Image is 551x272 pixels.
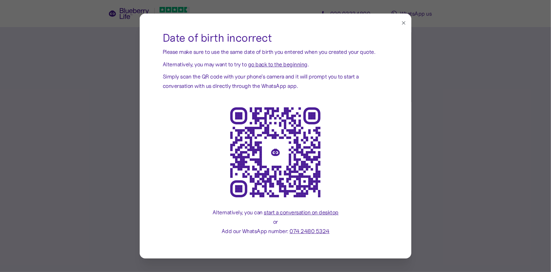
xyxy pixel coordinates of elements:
[248,60,308,68] a: go back to the beginning
[290,227,330,235] a: 074 2480 5324
[212,209,264,216] span: Alternatively, you can
[264,208,339,216] a: start a conversation on desktop
[163,61,247,68] span: Alternatively, you may want to try to
[308,61,309,68] span: .
[163,48,375,55] span: Please make sure to use the same date of birth you entered when you created your quote.
[222,228,290,234] span: Add our WhatsApp number:
[163,73,359,89] span: Simply scan the QR code with your phone’s camera and it will prompt you to start a conversation w...
[273,218,278,225] span: or
[163,31,272,45] span: Date of birth incorrect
